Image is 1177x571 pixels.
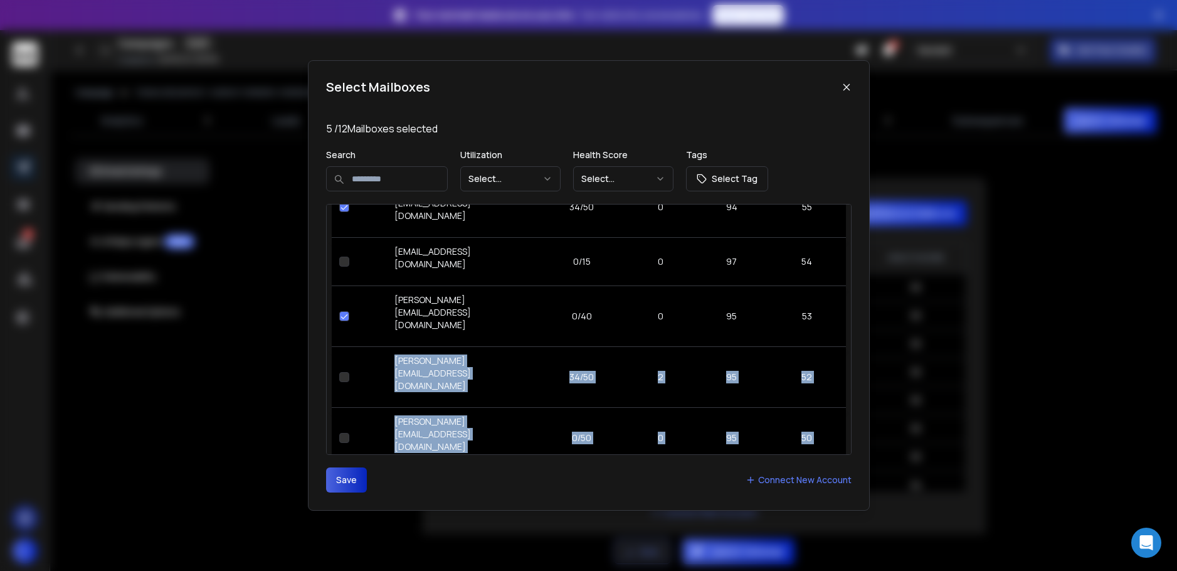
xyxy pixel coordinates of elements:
[326,121,852,136] p: 5 / 12 Mailboxes selected
[326,149,448,161] p: Search
[460,149,561,161] p: Utilization
[573,149,673,161] p: Health Score
[460,166,561,191] button: Select...
[1131,528,1161,558] div: Open Intercom Messenger
[686,149,768,161] p: Tags
[686,166,768,191] button: Select Tag
[573,166,673,191] button: Select...
[326,78,430,96] h1: Select Mailboxes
